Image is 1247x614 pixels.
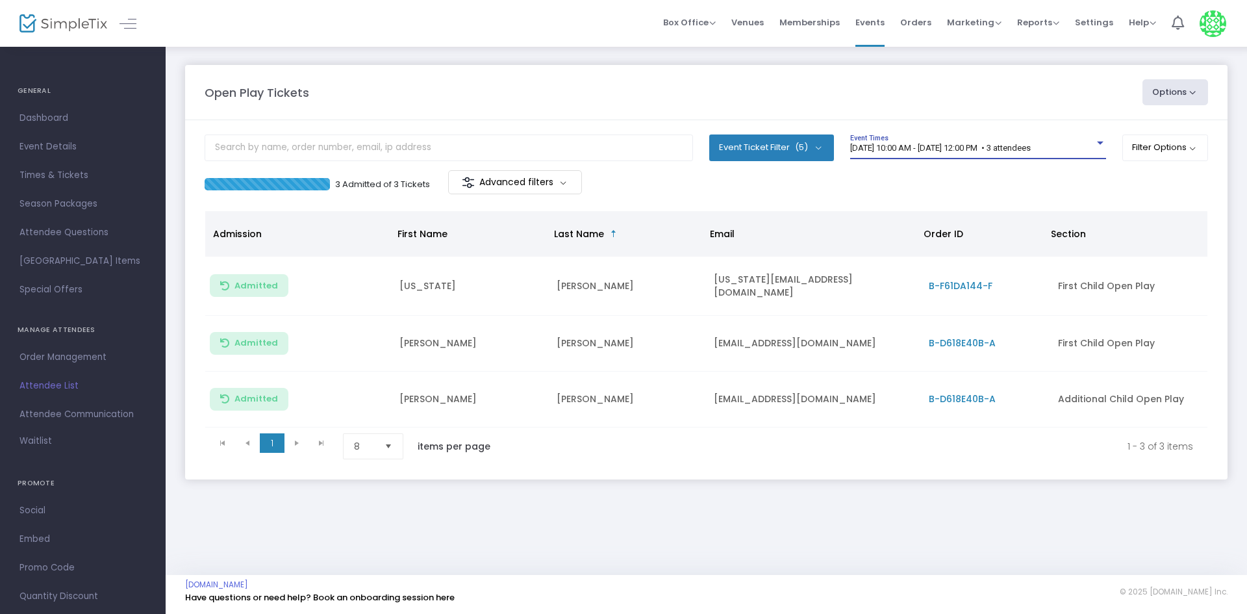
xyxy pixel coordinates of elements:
[947,16,1001,29] span: Marketing
[210,388,288,411] button: Admitted
[210,274,288,297] button: Admitted
[609,229,619,239] span: Sortable
[335,178,430,191] p: 3 Admitted of 3 Tickets
[19,167,146,184] span: Times & Tickets
[554,227,604,240] span: Last Name
[663,16,716,29] span: Box Office
[924,227,963,240] span: Order ID
[549,257,706,316] td: [PERSON_NAME]
[19,224,146,241] span: Attendee Questions
[850,143,1031,153] span: [DATE] 10:00 AM - [DATE] 12:00 PM • 3 attendees
[19,196,146,212] span: Season Packages
[518,433,1193,459] kendo-pager-info: 1 - 3 of 3 items
[929,279,992,292] span: B-F61DA144-F
[1017,16,1059,29] span: Reports
[549,372,706,428] td: [PERSON_NAME]
[260,433,284,453] span: Page 1
[19,502,146,519] span: Social
[234,281,278,291] span: Admitted
[929,337,996,350] span: B-D618E40B-A
[185,591,455,604] a: Have questions or need help? Book an onboarding session here
[1051,227,1086,240] span: Section
[354,440,374,453] span: 8
[185,580,248,590] a: [DOMAIN_NAME]
[19,435,52,448] span: Waitlist
[234,394,278,404] span: Admitted
[213,227,262,240] span: Admission
[418,440,490,453] label: items per page
[779,6,840,39] span: Memberships
[1120,587,1228,597] span: © 2025 [DOMAIN_NAME] Inc.
[392,372,549,428] td: [PERSON_NAME]
[205,211,1207,428] div: Data table
[18,317,148,343] h4: MANAGE ATTENDEES
[731,6,764,39] span: Venues
[706,372,921,428] td: [EMAIL_ADDRESS][DOMAIN_NAME]
[19,281,146,298] span: Special Offers
[19,138,146,155] span: Event Details
[19,253,146,270] span: [GEOGRAPHIC_DATA] Items
[19,406,146,423] span: Attendee Communication
[706,316,921,372] td: [EMAIL_ADDRESS][DOMAIN_NAME]
[19,531,146,548] span: Embed
[710,227,735,240] span: Email
[900,6,931,39] span: Orders
[19,588,146,605] span: Quantity Discount
[706,257,921,316] td: [US_STATE][EMAIL_ADDRESS][DOMAIN_NAME]
[1075,6,1113,39] span: Settings
[549,316,706,372] td: [PERSON_NAME]
[1142,79,1209,105] button: Options
[19,377,146,394] span: Attendee List
[709,134,834,160] button: Event Ticket Filter(5)
[462,176,475,189] img: filter
[392,316,549,372] td: [PERSON_NAME]
[19,559,146,576] span: Promo Code
[18,470,148,496] h4: PROMOTE
[1050,316,1208,372] td: First Child Open Play
[392,257,549,316] td: [US_STATE]
[18,78,148,104] h4: GENERAL
[855,6,885,39] span: Events
[205,134,693,161] input: Search by name, order number, email, ip address
[19,110,146,127] span: Dashboard
[929,392,996,405] span: B-D618E40B-A
[205,84,309,101] m-panel-title: Open Play Tickets
[795,142,808,153] span: (5)
[234,338,278,348] span: Admitted
[397,227,447,240] span: First Name
[19,349,146,366] span: Order Management
[1050,257,1208,316] td: First Child Open Play
[1129,16,1156,29] span: Help
[210,332,288,355] button: Admitted
[1050,372,1208,428] td: Additional Child Open Play
[1122,134,1209,160] button: Filter Options
[379,434,397,459] button: Select
[448,170,583,194] m-button: Advanced filters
